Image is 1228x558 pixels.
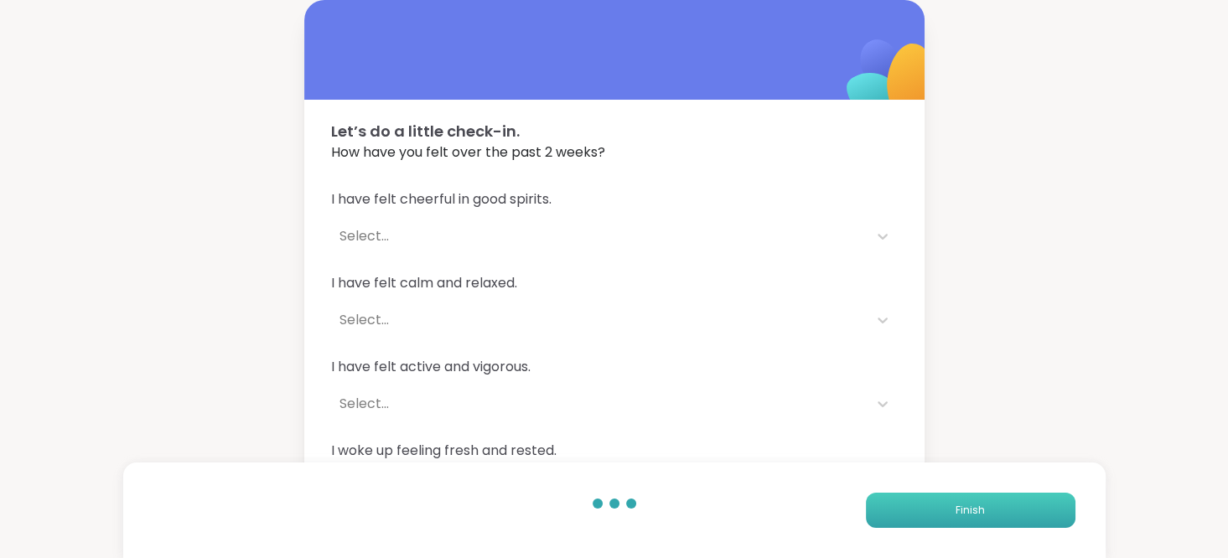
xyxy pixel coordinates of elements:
[331,142,898,163] span: How have you felt over the past 2 weeks?
[866,493,1075,528] button: Finish
[331,189,898,209] span: I have felt cheerful in good spirits.
[331,357,898,377] span: I have felt active and vigorous.
[339,226,859,246] div: Select...
[331,120,898,142] span: Let’s do a little check-in.
[331,441,898,461] span: I woke up feeling fresh and rested.
[331,273,898,293] span: I have felt calm and relaxed.
[956,503,985,518] span: Finish
[339,310,859,330] div: Select...
[339,394,859,414] div: Select...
